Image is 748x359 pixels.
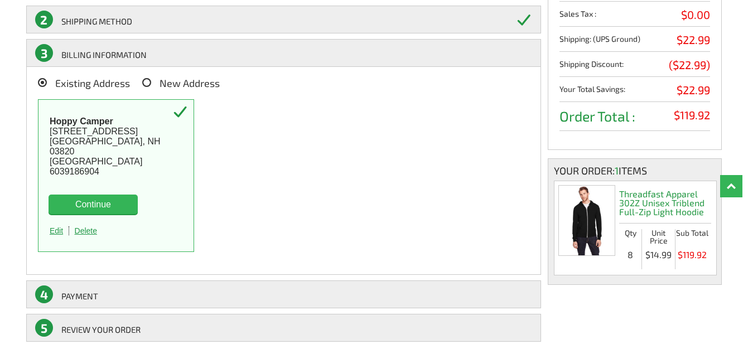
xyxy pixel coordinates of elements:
[677,34,710,45] span: $22.99
[35,11,53,28] span: 2
[50,117,182,177] p: [STREET_ADDRESS] [GEOGRAPHIC_DATA], NH 03820 [GEOGRAPHIC_DATA] 6039186904
[35,44,53,62] span: 3
[35,319,53,337] span: 5
[674,109,710,120] span: $119.92
[38,78,130,88] label: Existing Address
[615,164,619,177] span: 1
[47,226,69,235] a: Edit
[26,280,541,308] a: 4Payment
[677,84,710,95] span: $22.99
[26,314,541,342] a: 5REVIEW YOUR ORDER
[681,9,710,20] span: $0.00
[26,39,541,67] a: 3BILLING INFORMATION
[720,175,742,197] a: Top
[554,164,716,177] div: Your order: Items
[72,226,103,235] a: Delete
[619,181,711,223] h2: Threadfast Apparel 302Z Unisex Triblend Full-Zip Light Hoodie
[559,59,710,77] li: Shipping Discount:
[559,84,710,102] li: Your Total Savings:
[619,229,641,250] li: Qty
[675,229,708,250] li: Sub Total
[35,285,53,303] span: 4
[559,109,710,131] li: Order Total :
[669,59,710,70] span: ($22.99)
[559,34,710,52] li: Shipping: (UPS Ground)
[559,9,710,27] li: Sales Tax :
[160,77,220,89] span: New Address
[641,229,675,250] li: Unit Price
[642,250,675,260] span: $14.99
[675,250,708,259] span: $119.92
[50,117,113,126] b: Hoppy Camper
[26,6,541,33] a: 2SHIPPING Method
[49,195,138,214] button: Continue
[619,250,641,260] span: 8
